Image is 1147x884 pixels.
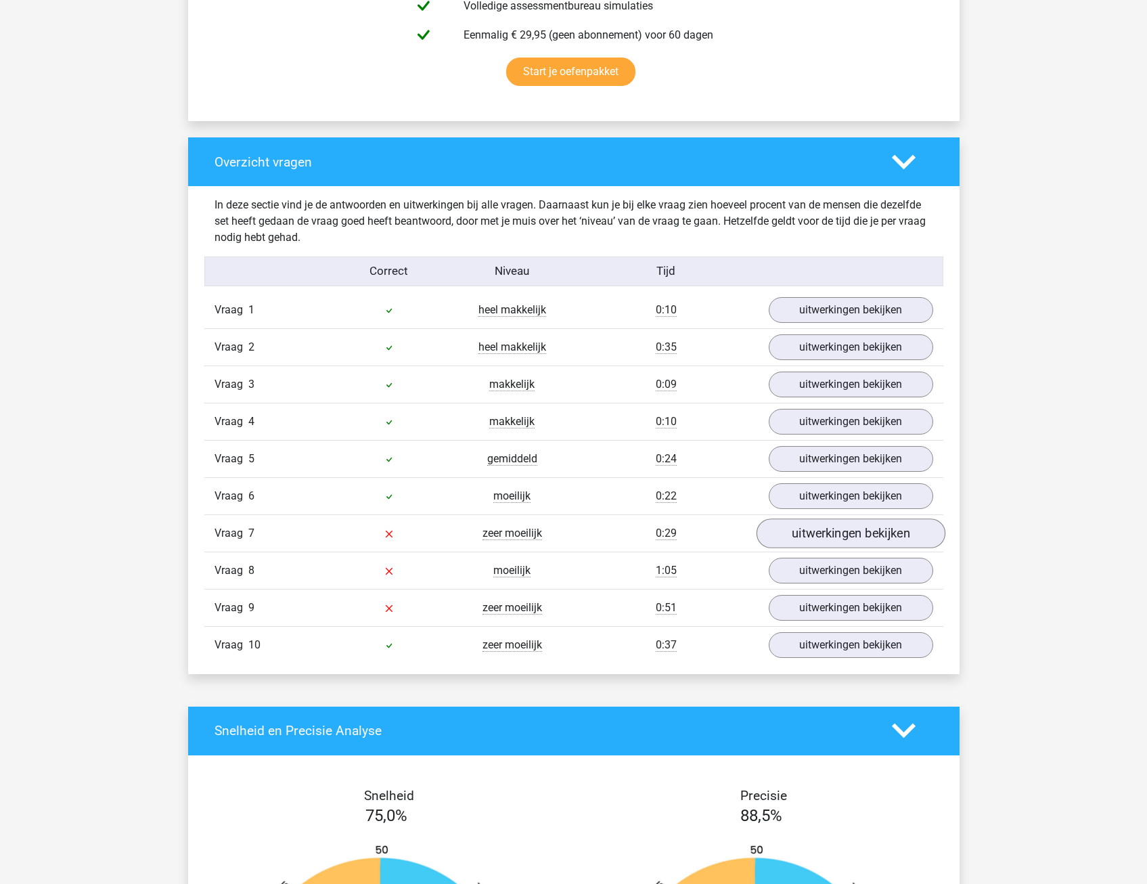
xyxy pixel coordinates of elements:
[204,197,943,246] div: In deze sectie vind je de antwoorden en uitwerkingen bij alle vragen. Daarnaast kun je bij elke v...
[656,452,677,466] span: 0:24
[769,409,933,435] a: uitwerkingen bekijken
[769,297,933,323] a: uitwerkingen bekijken
[769,334,933,360] a: uitwerkingen bekijken
[215,600,248,616] span: Vraag
[769,632,933,658] a: uitwerkingen bekijken
[769,372,933,397] a: uitwerkingen bekijken
[248,340,254,353] span: 2
[656,415,677,428] span: 0:10
[656,638,677,652] span: 0:37
[489,378,535,391] span: makkelijk
[589,788,939,803] h4: Precisie
[451,263,574,280] div: Niveau
[215,788,564,803] h4: Snelheid
[573,263,758,280] div: Tijd
[489,415,535,428] span: makkelijk
[656,340,677,354] span: 0:35
[493,564,531,577] span: moeilijk
[248,601,254,614] span: 9
[215,637,248,653] span: Vraag
[215,525,248,542] span: Vraag
[478,303,546,317] span: heel makkelijk
[482,527,542,540] span: zeer moeilijk
[756,518,945,548] a: uitwerkingen bekijken
[656,601,677,615] span: 0:51
[487,452,537,466] span: gemiddeld
[248,489,254,502] span: 6
[740,806,782,825] span: 88,5%
[215,451,248,467] span: Vraag
[248,527,254,539] span: 7
[215,302,248,318] span: Vraag
[506,58,635,86] a: Start je oefenpakket
[656,378,677,391] span: 0:09
[365,806,407,825] span: 75,0%
[248,303,254,316] span: 1
[215,414,248,430] span: Vraag
[215,488,248,504] span: Vraag
[656,489,677,503] span: 0:22
[248,638,261,651] span: 10
[482,638,542,652] span: zeer moeilijk
[248,452,254,465] span: 5
[656,527,677,540] span: 0:29
[482,601,542,615] span: zeer moeilijk
[215,723,872,738] h4: Snelheid en Precisie Analyse
[248,378,254,391] span: 3
[215,154,872,170] h4: Overzicht vragen
[215,376,248,393] span: Vraag
[769,558,933,583] a: uitwerkingen bekijken
[769,446,933,472] a: uitwerkingen bekijken
[328,263,451,280] div: Correct
[215,339,248,355] span: Vraag
[656,303,677,317] span: 0:10
[656,564,677,577] span: 1:05
[769,483,933,509] a: uitwerkingen bekijken
[769,595,933,621] a: uitwerkingen bekijken
[493,489,531,503] span: moeilijk
[248,415,254,428] span: 4
[215,562,248,579] span: Vraag
[478,340,546,354] span: heel makkelijk
[248,564,254,577] span: 8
